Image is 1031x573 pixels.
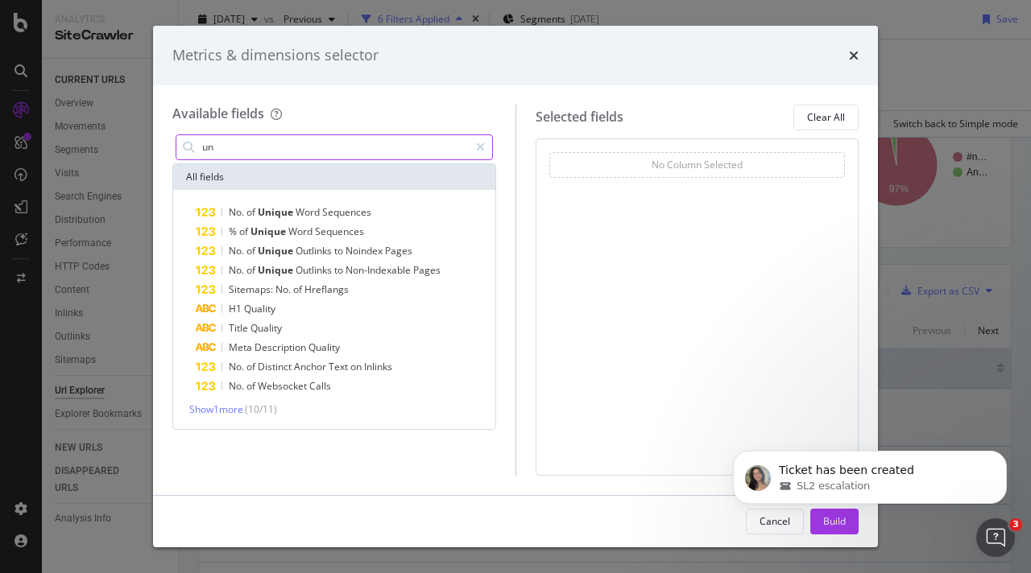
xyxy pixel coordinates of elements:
span: Calls [309,379,331,393]
span: to [334,263,346,277]
div: Selected fields [536,108,623,126]
span: of [293,282,304,296]
span: Show 1 more [189,402,243,416]
span: Websocket [258,379,309,393]
span: No. [229,205,246,219]
span: Quality [251,321,282,335]
span: of [246,263,258,277]
span: Pages [413,263,441,277]
div: Metrics & dimensions selector [172,45,379,66]
span: to [334,244,346,258]
div: All fields [173,164,495,190]
span: of [246,360,258,373]
span: Word [288,225,315,238]
span: No. [229,360,246,373]
span: Quality [308,340,340,354]
span: Word [296,205,322,219]
iframe: Intercom live chat [976,518,1015,557]
button: Clear All [793,105,859,130]
span: Sequences [315,225,364,238]
span: Sequences [322,205,371,219]
div: Available fields [172,105,264,122]
span: No. [229,244,246,258]
span: Unique [258,205,296,219]
span: Pages [385,244,412,258]
span: Description [255,340,308,354]
span: No. [229,263,246,277]
span: ( 10 / 11 ) [245,402,277,416]
span: Anchor [294,360,329,373]
span: on [350,360,364,373]
span: of [246,379,258,393]
div: No Column Selected [652,158,743,171]
div: modal [153,26,878,547]
iframe: Intercom notifications message [709,417,1031,530]
span: Title [229,321,251,335]
span: No. [275,282,293,296]
span: H1 [229,302,244,315]
span: Hreflangs [304,282,349,296]
span: 3 [1009,518,1022,531]
span: Quality [244,302,275,315]
span: Non-Indexable [346,263,413,277]
span: Text [329,360,350,373]
span: of [239,225,251,238]
span: Sitemaps: [229,282,275,296]
span: Unique [258,244,296,258]
span: of [246,205,258,219]
input: Search by field name [201,135,469,159]
span: No. [229,379,246,393]
span: of [246,244,258,258]
span: Inlinks [364,360,392,373]
span: Unique [251,225,288,238]
div: Clear All [807,110,845,124]
span: Meta [229,340,255,354]
span: Unique [258,263,296,277]
div: times [849,45,859,66]
span: % [229,225,239,238]
span: Noindex [346,244,385,258]
span: Distinct [258,360,294,373]
span: Outlinks [296,263,334,277]
span: Outlinks [296,244,334,258]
